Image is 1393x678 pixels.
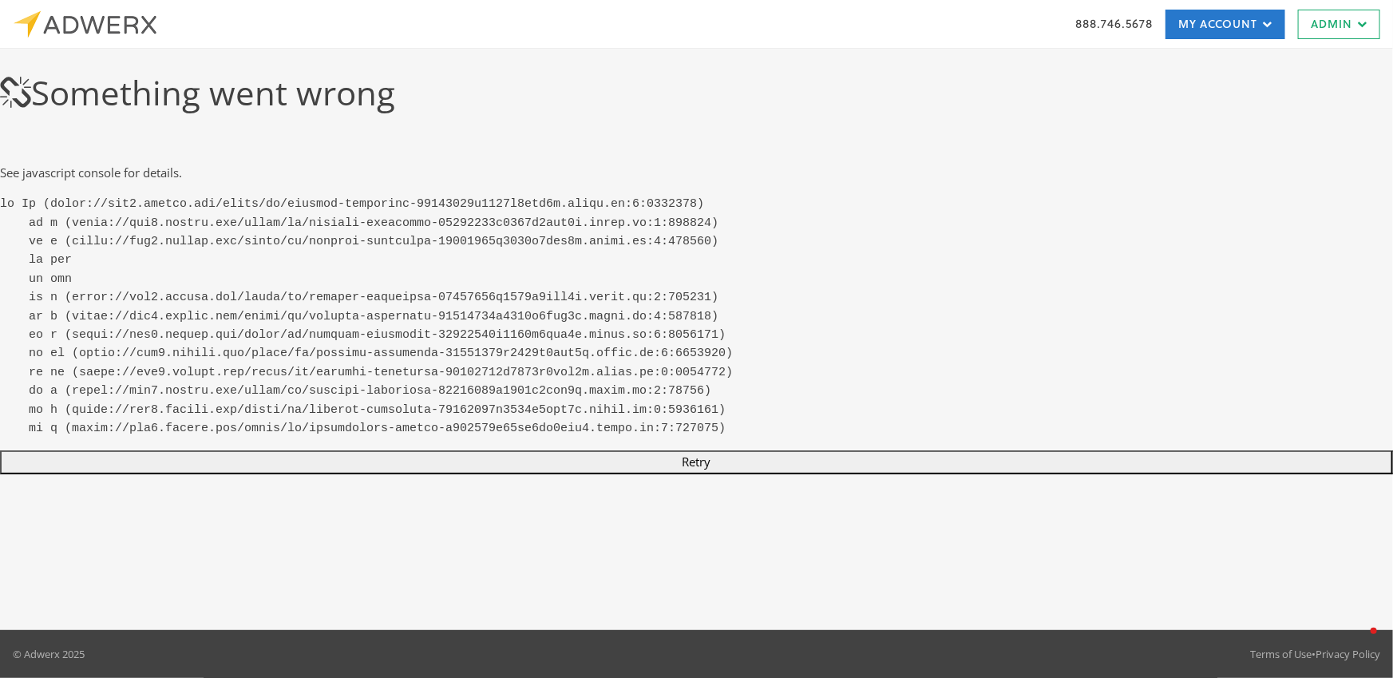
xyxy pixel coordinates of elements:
[1165,10,1285,39] a: My Account
[1316,647,1380,661] a: Privacy Policy
[13,10,156,38] img: Adwerx
[1250,647,1312,661] a: Terms of Use
[1298,10,1380,39] a: Admin
[1250,646,1380,662] div: •
[13,646,85,662] p: © Adwerx 2025
[1339,624,1377,662] iframe: Intercom live chat
[1075,15,1153,32] a: 888.746.5678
